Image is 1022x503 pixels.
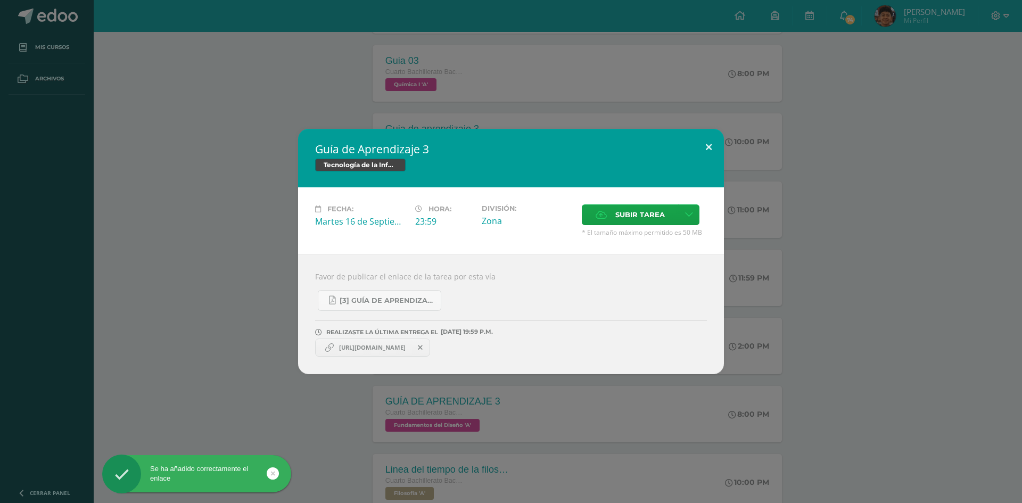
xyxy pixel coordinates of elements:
a: https://19dcr02-javiercastillo.github.io/guiadeaprendizaje3/ [315,339,430,357]
button: Close (Esc) [694,129,724,165]
span: Tecnología de la Información y Comunicación (TIC) [315,159,406,171]
span: [3] Guía de Aprendizaje - Tics.pdf [340,296,435,305]
label: División: [482,204,573,212]
span: Remover entrega [411,342,430,353]
span: Fecha: [327,205,353,213]
span: [URL][DOMAIN_NAME] [334,343,411,352]
div: Se ha añadido correctamente el enlace [102,464,291,483]
div: Martes 16 de Septiembre [315,216,407,227]
h2: Guía de Aprendizaje 3 [315,142,707,156]
a: [3] Guía de Aprendizaje - Tics.pdf [318,290,441,311]
span: Hora: [428,205,451,213]
span: Subir tarea [615,205,665,225]
div: 23:59 [415,216,473,227]
div: Favor de publicar el enlace de la tarea por esta vía [298,254,724,374]
span: REALIZASTE LA ÚLTIMA ENTREGA EL [326,328,438,336]
span: * El tamaño máximo permitido es 50 MB [582,228,707,237]
div: Zona [482,215,573,227]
